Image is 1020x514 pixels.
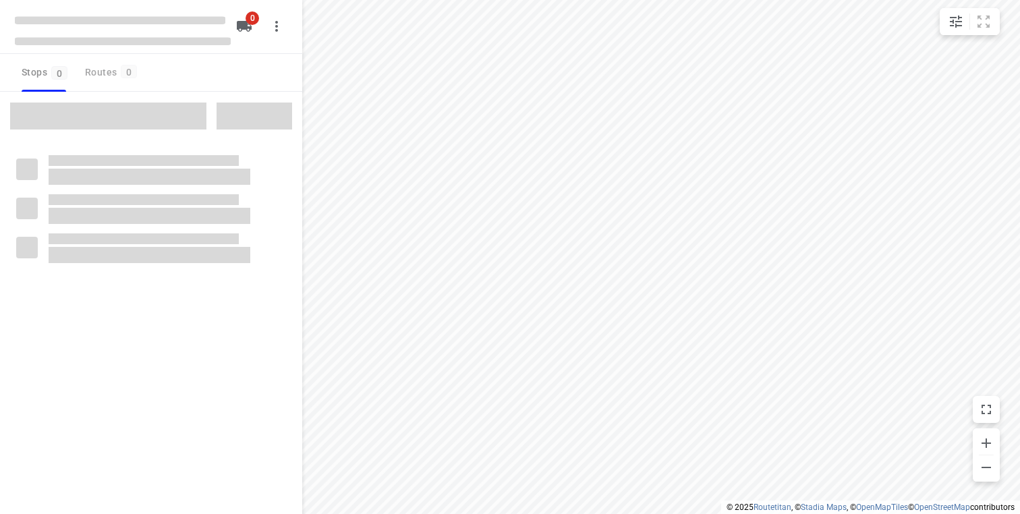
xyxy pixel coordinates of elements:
li: © 2025 , © , © © contributors [727,503,1015,512]
a: Routetitan [754,503,791,512]
a: OpenMapTiles [856,503,908,512]
a: Stadia Maps [801,503,847,512]
a: OpenStreetMap [914,503,970,512]
div: small contained button group [940,8,1000,35]
button: Map settings [942,8,969,35]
